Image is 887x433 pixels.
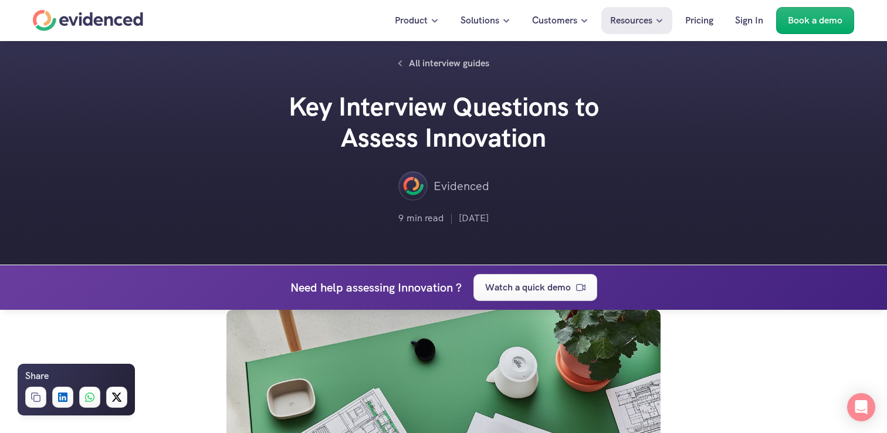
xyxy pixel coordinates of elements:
h4: ? [456,278,462,297]
p: All interview guides [409,56,489,71]
p: min read [407,211,444,226]
p: Product [395,13,428,28]
p: Book a demo [788,13,842,28]
a: Book a demo [776,7,854,34]
a: Pricing [676,7,722,34]
h6: Share [25,368,49,384]
h2: Key Interview Questions to Assess Innovation [268,92,619,154]
p: Resources [610,13,652,28]
p: Sign In [735,13,763,28]
a: Sign In [726,7,772,34]
p: | [450,211,453,226]
p: Need help assessing [290,278,395,297]
p: [DATE] [459,211,489,226]
p: Evidenced [434,177,489,195]
p: Customers [532,13,577,28]
p: Solutions [461,13,499,28]
p: Pricing [685,13,713,28]
a: All interview guides [391,53,496,74]
a: Home [33,10,143,31]
p: 9 [398,211,404,226]
p: Watch a quick demo [485,280,571,295]
a: Watch a quick demo [473,274,597,301]
h4: Innovation [398,278,453,297]
img: "" [398,171,428,201]
div: Open Intercom Messenger [847,393,875,421]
